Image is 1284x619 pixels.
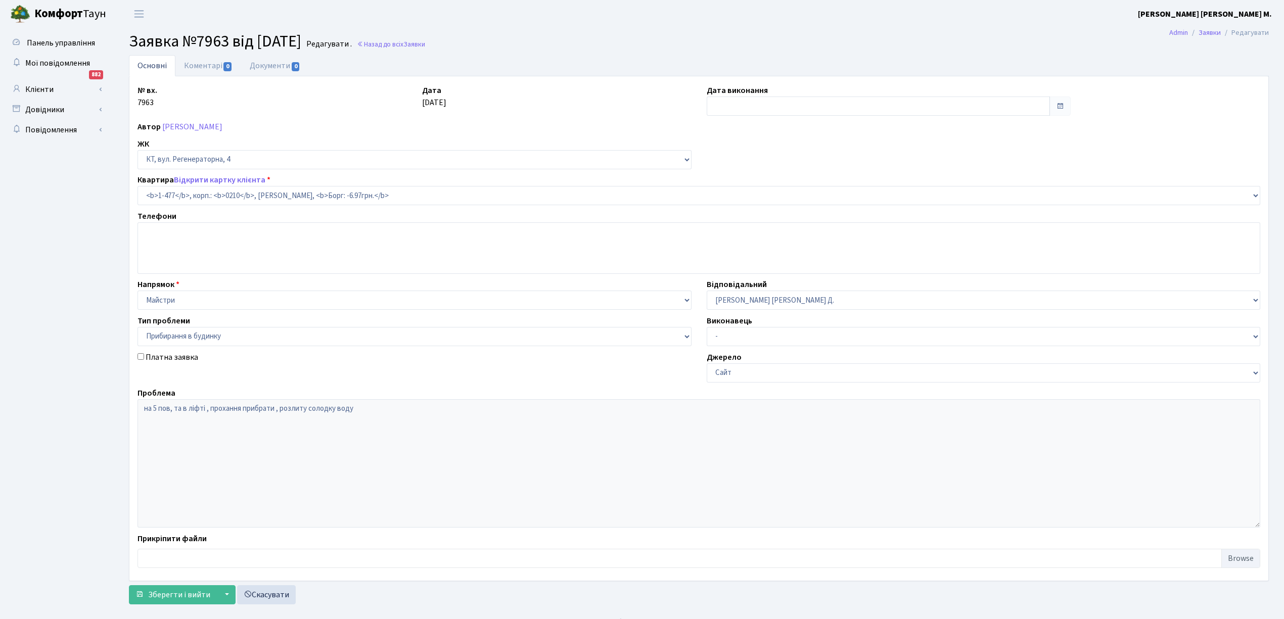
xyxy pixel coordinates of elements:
[707,84,768,97] label: Дата виконання
[707,315,752,327] label: Виконавець
[5,100,106,120] a: Довідники
[34,6,83,22] b: Комфорт
[422,84,441,97] label: Дата
[1138,8,1272,20] a: [PERSON_NAME] [PERSON_NAME] М.
[137,138,149,150] label: ЖК
[137,399,1260,528] textarea: на 5 пов, та в ліфті , прохання прибрати , розлиту солодку воду
[137,533,207,545] label: Прикріпити файли
[1199,27,1221,38] a: Заявки
[707,278,767,291] label: Відповідальний
[223,62,232,71] span: 0
[357,39,425,49] a: Назад до всіхЗаявки
[241,55,309,76] a: Документи
[5,33,106,53] a: Панель управління
[403,39,425,49] span: Заявки
[292,62,300,71] span: 0
[148,589,210,600] span: Зберегти і вийти
[415,84,699,116] div: [DATE]
[137,121,161,133] label: Автор
[137,315,190,327] label: Тип проблеми
[137,278,179,291] label: Напрямок
[175,55,241,76] a: Коментарі
[237,585,296,604] a: Скасувати
[137,327,692,346] select: )
[129,55,175,76] a: Основні
[5,53,106,73] a: Мої повідомлення882
[10,4,30,24] img: logo.png
[5,79,106,100] a: Клієнти
[137,174,270,186] label: Квартира
[25,58,90,69] span: Мої повідомлення
[126,6,152,22] button: Переключити навігацію
[137,84,157,97] label: № вх.
[129,30,301,53] span: Заявка №7963 від [DATE]
[1138,9,1272,20] b: [PERSON_NAME] [PERSON_NAME] М.
[1154,22,1284,43] nav: breadcrumb
[129,585,217,604] button: Зберегти і вийти
[5,120,106,140] a: Повідомлення
[162,121,222,132] a: [PERSON_NAME]
[304,39,352,49] small: Редагувати .
[137,186,1260,205] select: )
[707,351,742,363] label: Джерело
[137,210,176,222] label: Телефони
[1169,27,1188,38] a: Admin
[34,6,106,23] span: Таун
[27,37,95,49] span: Панель управління
[1221,27,1269,38] li: Редагувати
[89,70,103,79] div: 882
[130,84,415,116] div: 7963
[146,351,198,363] label: Платна заявка
[137,387,175,399] label: Проблема
[174,174,265,185] a: Відкрити картку клієнта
